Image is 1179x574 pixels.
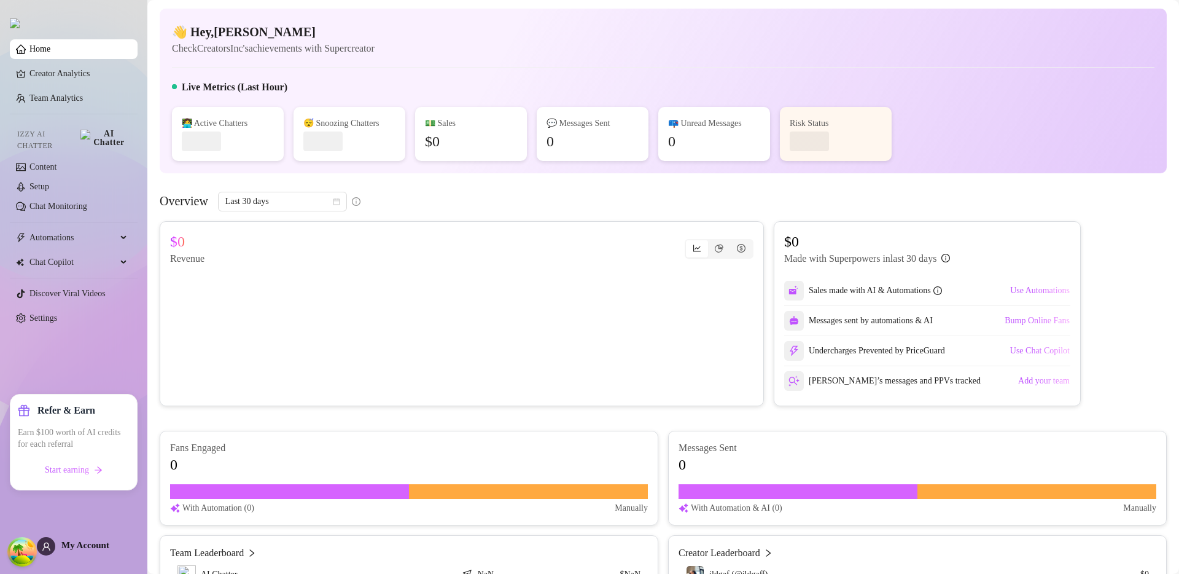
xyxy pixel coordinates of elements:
div: 👩‍💻 Active Chatters [182,117,274,130]
div: 😴 Snoozing Chatters [303,117,395,130]
div: Sales made with AI & Automations [809,284,942,297]
div: 💬 Messages Sent [547,117,639,130]
button: Add your team [1018,371,1070,391]
span: My Account [61,540,109,550]
span: Automations [29,228,117,248]
span: gift [18,404,30,417]
article: 0 [170,455,177,474]
img: svg%3e [788,345,800,356]
div: 💵 Sales [425,117,517,130]
span: right [764,546,772,560]
article: Messages Sent [679,441,1156,455]
span: Earn $100 worth of AI credits for each referral [18,427,130,450]
span: pie-chart [715,244,723,253]
span: info-circle [933,286,942,295]
article: 0 [679,455,686,474]
img: svg%3e [170,501,180,515]
article: $0 [170,232,185,251]
span: info-circle [941,254,950,262]
span: Izzy AI Chatter [17,128,76,152]
button: Start earningarrow-right [18,460,130,480]
a: Discover Viral Videos [29,289,106,298]
span: line-chart [693,244,701,253]
div: 0 [547,132,554,151]
span: Add your team [1018,376,1070,386]
article: Creator Leaderboard [679,546,760,560]
span: Chat Copilot [29,253,117,272]
span: arrow-right [94,466,103,474]
a: Team Analytics [29,93,83,103]
span: dollar-circle [737,244,745,253]
a: Chat Monitoring [29,202,87,211]
article: Check CreatorsInc's achievements with Supercreator [172,41,375,56]
article: Revenue [170,251,204,266]
h4: 👋 Hey, [PERSON_NAME] [172,23,375,41]
a: Home [29,44,50,53]
strong: Refer & Earn [37,405,95,415]
a: Settings [29,313,57,323]
span: Last 30 days [225,192,340,211]
span: calendar [333,198,340,205]
article: With Automation (0) [182,501,254,515]
span: info-circle [352,197,360,206]
span: user [42,542,51,551]
img: Chat Copilot [16,258,24,267]
article: Team Leaderboard [170,546,244,560]
div: segmented control [685,239,753,259]
article: Manually [615,501,648,515]
article: Overview [160,192,208,210]
div: Risk Status [790,117,882,130]
div: $0 [425,132,440,151]
span: Start earning [45,465,89,475]
div: Undercharges Prevented by PriceGuard [784,341,945,361]
span: thunderbolt [16,233,26,243]
span: Bump Online Fans [1005,316,1070,326]
button: Use Chat Copilot [1010,341,1070,361]
h5: Live Metrics (Last Hour) [182,80,287,95]
button: Use Automations [1010,281,1070,301]
img: svg%3e [789,316,799,326]
a: Setup [29,182,49,191]
article: Made with Superpowers in last 30 days [784,251,936,266]
div: 0 [668,132,675,151]
article: Fans Engaged [170,441,648,455]
img: svg%3e [788,375,800,387]
span: right [247,546,256,560]
img: svg%3e [679,501,688,515]
button: Open Tanstack query devtools [10,540,34,564]
img: logo.svg [10,18,20,28]
span: Use Chat Copilot [1010,346,1070,356]
img: AI Chatter [80,130,128,147]
button: Bump Online Fans [1004,311,1070,331]
span: Use Automations [1010,286,1070,296]
div: 📪 Unread Messages [668,117,760,130]
div: Messages sent by automations & AI [784,311,933,331]
a: Creator Analytics [29,64,128,84]
div: [PERSON_NAME]’s messages and PPVs tracked [784,371,981,391]
a: Content [29,162,56,171]
article: Manually [1123,501,1156,515]
img: svg%3e [788,285,800,296]
article: With Automation & AI (0) [691,501,782,515]
article: $0 [784,232,950,251]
